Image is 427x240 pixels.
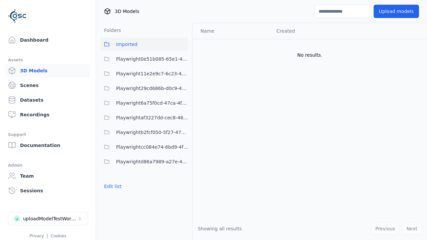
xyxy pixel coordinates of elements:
button: Select a workspace [8,212,88,225]
button: Playwrightd86a7989-a27e-4cc3-9165-73b2f9dacd14 [100,155,188,168]
th: Name [192,23,271,39]
div: uploadModelTestWorkspace [23,215,77,222]
div: Support [8,131,88,139]
span: Playwright0e51b085-65e1-4c35-acc5-885a717d32f7 [116,55,188,63]
span: 3D Models [115,8,139,15]
span: Showing all results [198,226,242,231]
td: No results. [192,39,427,71]
button: Edit list [100,180,125,192]
div: Assets [8,56,88,64]
a: Documentation [5,139,90,152]
a: Cookies [51,234,66,238]
img: Logo [8,7,27,25]
button: Playwright6a75f0cd-47ca-4f0d-873f-aeb3b152b520 [100,96,188,110]
button: Playwrightcc084e74-6bd9-4f7e-8d69-516a74321fe7 [100,140,188,154]
span: Playwrightd86a7989-a27e-4cc3-9165-73b2f9dacd14 [116,158,188,166]
a: Sessions [5,184,90,197]
div: u [14,215,20,222]
div: Admin [8,161,88,169]
button: Playwrightb2fcf050-5f27-47cb-87c2-faf00259dd62 [100,126,188,139]
button: Upload models [374,5,419,18]
h3: Folders [100,27,121,34]
th: Created [271,23,352,39]
span: Playwrightcc084e74-6bd9-4f7e-8d69-516a74321fe7 [116,143,188,151]
span: Playwrightb2fcf050-5f27-47cb-87c2-faf00259dd62 [116,128,188,136]
span: Playwright6a75f0cd-47ca-4f0d-873f-aeb3b152b520 [116,99,188,107]
button: Imported [100,38,188,51]
a: Dashboard [5,33,90,47]
a: Scenes [5,79,90,92]
span: | [47,234,48,238]
a: Privacy [29,234,44,238]
button: Playwrightaf3227dd-cec8-46a2-ae8b-b3eddda3a63a [100,111,188,124]
button: Playwright11e2e9c7-6c23-4ce7-ac48-ea95a4ff6a43 [100,67,188,80]
button: Playwright29cd686b-d0c9-4777-aa54-1065c8c7cee8 [100,82,188,95]
a: 3D Models [5,64,90,77]
a: Team [5,169,90,183]
a: Datasets [5,93,90,107]
span: Imported [116,40,137,48]
a: Recordings [5,108,90,121]
span: Playwrightaf3227dd-cec8-46a2-ae8b-b3eddda3a63a [116,114,188,122]
span: Playwright11e2e9c7-6c23-4ce7-ac48-ea95a4ff6a43 [116,70,188,78]
button: Playwright0e51b085-65e1-4c35-acc5-885a717d32f7 [100,52,188,66]
span: Playwright29cd686b-d0c9-4777-aa54-1065c8c7cee8 [116,84,188,92]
